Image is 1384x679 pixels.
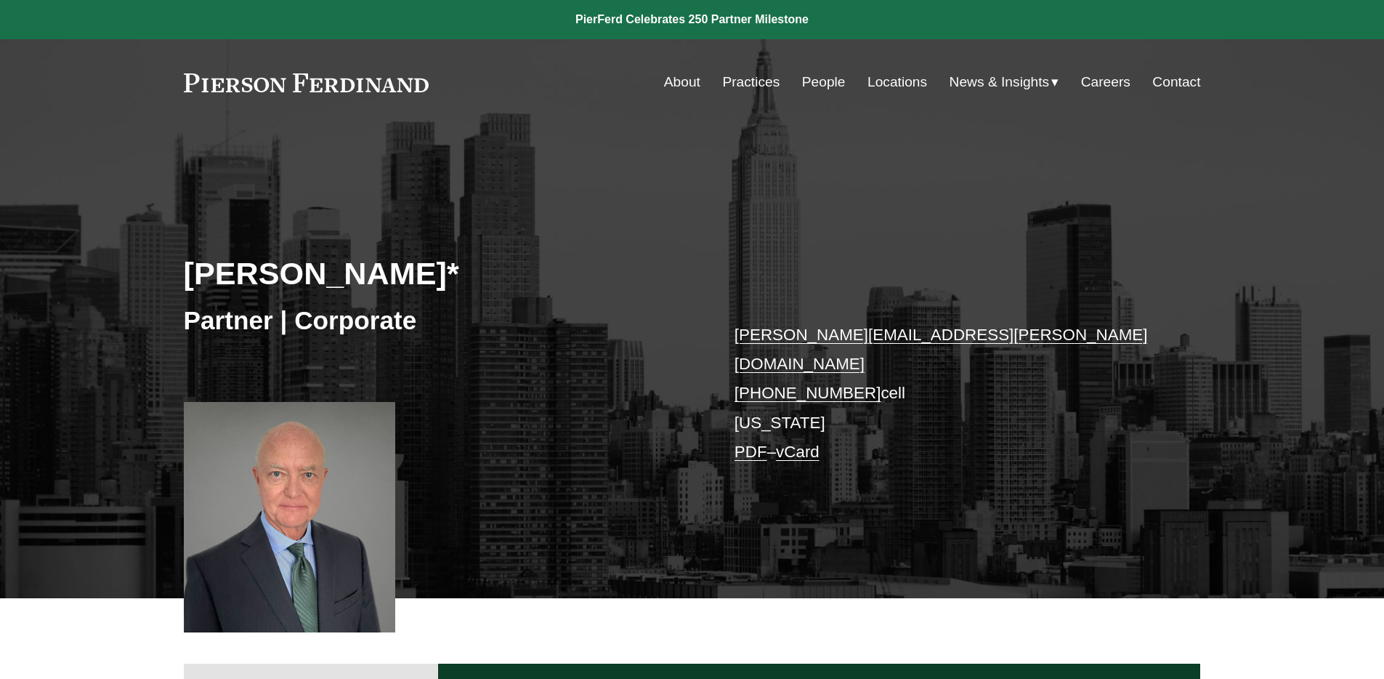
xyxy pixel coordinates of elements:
a: Locations [867,68,927,96]
a: [PHONE_NUMBER] [735,384,881,402]
a: [PERSON_NAME][EMAIL_ADDRESS][PERSON_NAME][DOMAIN_NAME] [735,326,1148,373]
a: vCard [776,443,820,461]
a: Practices [722,68,780,96]
a: Contact [1152,68,1200,96]
a: folder dropdown [950,68,1059,96]
a: Careers [1081,68,1130,96]
a: About [664,68,700,96]
p: cell [US_STATE] – [735,321,1158,467]
a: People [802,68,846,96]
h2: [PERSON_NAME]* [184,254,692,292]
h3: Partner | Corporate [184,305,692,337]
a: PDF [735,443,767,461]
span: News & Insights [950,70,1050,95]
